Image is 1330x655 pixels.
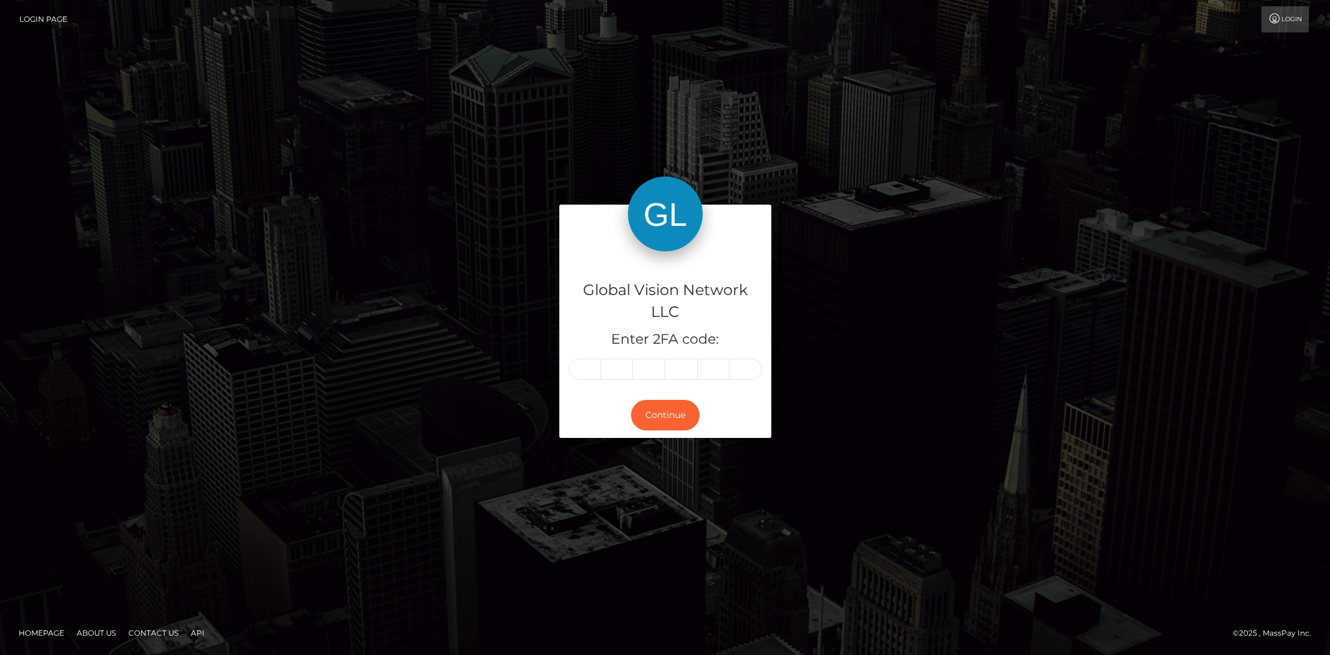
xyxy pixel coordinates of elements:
[1261,6,1309,32] a: Login
[628,177,703,251] img: Global Vision Network LLC
[19,6,67,32] a: Login Page
[186,623,210,643] a: API
[14,623,69,643] a: Homepage
[569,279,762,323] h4: Global Vision Network LLC
[569,330,762,349] h5: Enter 2FA code:
[72,623,121,643] a: About Us
[1233,626,1321,640] div: © 2025 , MassPay Inc.
[123,623,183,643] a: Contact Us
[631,400,700,430] button: Continue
